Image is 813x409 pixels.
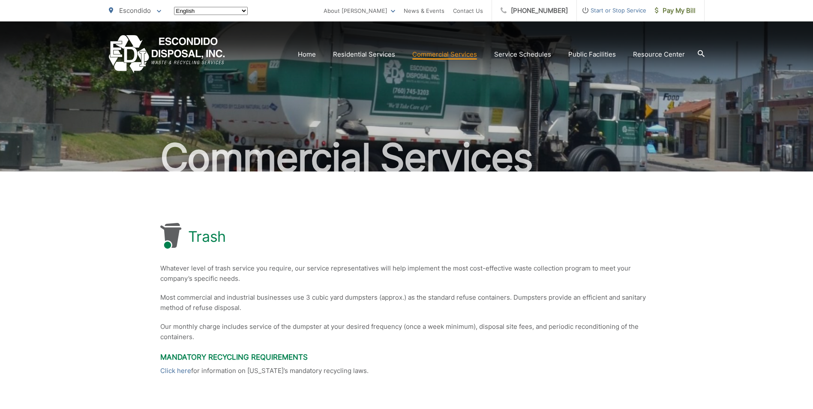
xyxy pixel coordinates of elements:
p: Whatever level of trash service you require, our service representatives will help implement the ... [160,263,653,284]
a: Commercial Services [412,49,477,60]
p: Our monthly charge includes service of the dumpster at your desired frequency (once a week minimu... [160,322,653,342]
p: Most commercial and industrial businesses use 3 cubic yard dumpsters (approx.) as the standard re... [160,292,653,313]
select: Select a language [174,7,248,15]
a: EDCD logo. Return to the homepage. [109,35,225,73]
h3: Mandatory Recycling Requirements [160,353,653,361]
h1: Trash [188,228,226,245]
a: Service Schedules [494,49,551,60]
h2: Commercial Services [109,136,705,179]
a: Residential Services [333,49,395,60]
a: Contact Us [453,6,483,16]
a: About [PERSON_NAME] [324,6,395,16]
span: Pay My Bill [655,6,696,16]
a: Public Facilities [568,49,616,60]
a: News & Events [404,6,444,16]
p: for information on [US_STATE]’s mandatory recycling laws. [160,366,653,376]
span: Escondido [119,6,151,15]
a: Resource Center [633,49,685,60]
a: Click here [160,366,191,376]
a: Home [298,49,316,60]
